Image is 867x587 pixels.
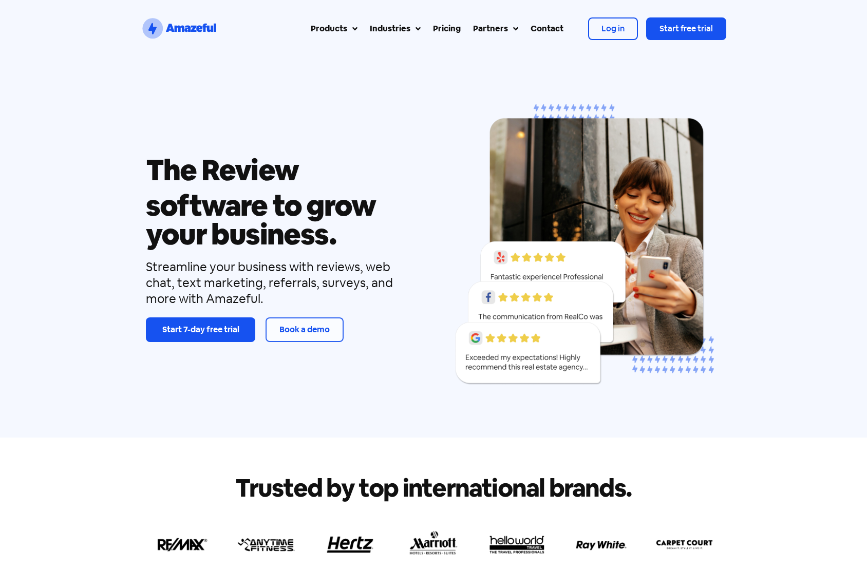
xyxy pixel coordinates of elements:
[279,324,330,335] span: Book a demo
[141,16,218,41] a: SVG link
[146,317,255,342] a: Start 7-day free trial
[473,23,508,35] div: Partners
[146,153,197,187] span: The
[370,23,410,35] div: Industries
[311,23,347,35] div: Products
[659,23,713,34] span: Start free trial
[146,191,419,249] h1: software to grow your business.
[427,16,467,41] a: Pricing
[467,16,524,41] a: Partners
[588,17,638,40] a: Log in
[305,16,364,41] a: Products
[524,16,570,41] a: Contact
[531,23,563,35] div: Contact
[266,317,344,342] a: Book a demo
[433,23,461,35] div: Pricing
[364,16,427,41] a: Industries
[146,259,419,307] div: Streamline your business with reviews, web chat, text marketing, referrals, surveys, and more wit...
[146,476,721,500] h2: Trusted by top international brands.
[646,17,726,40] a: Start free trial
[448,96,721,400] div: Carousel | Horizontal scrolling: Arrow Left & Right
[601,23,625,34] span: Log in
[162,324,239,335] span: Start 7-day free trial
